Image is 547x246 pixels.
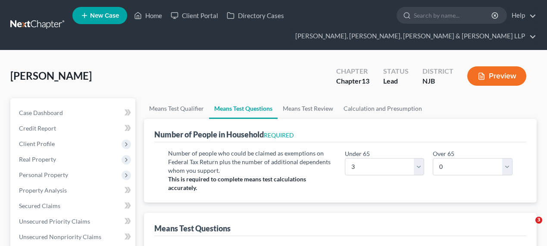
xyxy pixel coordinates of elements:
[383,76,409,86] div: Lead
[12,214,135,229] a: Unsecured Priority Claims
[422,76,453,86] div: NJB
[144,98,209,119] a: Means Test Qualifier
[12,105,135,121] a: Case Dashboard
[19,109,63,116] span: Case Dashboard
[166,8,222,23] a: Client Portal
[19,125,56,132] span: Credit Report
[422,66,453,76] div: District
[12,198,135,214] a: Secured Claims
[518,217,538,237] iframe: Intercom live chat
[154,129,294,140] div: Number of People in Household
[222,8,288,23] a: Directory Cases
[10,69,92,82] span: [PERSON_NAME]
[264,131,294,139] span: REQUIRED
[209,98,278,119] a: Means Test Questions
[168,175,306,191] strong: This is required to complete means test calculations accurately.
[383,66,409,76] div: Status
[90,12,119,19] span: New Case
[168,149,336,175] p: Number of people who could be claimed as exemptions on Federal Tax Return plus the number of addi...
[535,217,542,224] span: 3
[291,28,536,44] a: [PERSON_NAME], [PERSON_NAME], [PERSON_NAME] & [PERSON_NAME] LLP
[433,149,454,158] label: Over 65
[507,8,536,23] a: Help
[345,149,370,158] label: Under 65
[19,202,60,209] span: Secured Claims
[278,98,338,119] a: Means Test Review
[19,187,67,194] span: Property Analysis
[12,229,135,245] a: Unsecured Nonpriority Claims
[336,76,369,86] div: Chapter
[19,233,101,240] span: Unsecured Nonpriority Claims
[338,98,427,119] a: Calculation and Presumption
[19,171,68,178] span: Personal Property
[19,140,55,147] span: Client Profile
[19,156,56,163] span: Real Property
[336,66,369,76] div: Chapter
[130,8,166,23] a: Home
[19,218,90,225] span: Unsecured Priority Claims
[12,183,135,198] a: Property Analysis
[154,223,231,234] div: Means Test Questions
[414,7,493,23] input: Search by name...
[12,121,135,136] a: Credit Report
[467,66,526,86] button: Preview
[362,77,369,85] span: 13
